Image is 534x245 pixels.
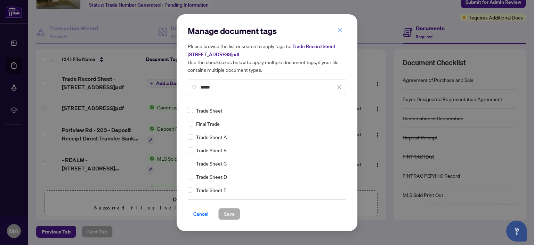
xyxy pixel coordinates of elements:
h2: Manage document tags [188,25,346,37]
span: Final Trade [196,120,220,128]
span: Trade Sheet C [196,160,227,167]
span: Cancel [193,208,209,220]
span: close [338,28,342,33]
span: Trade Sheet A [196,133,227,141]
span: Trade Sheet E [196,186,226,194]
span: Trade Record Sheet - [STREET_ADDRESS]pdf [188,43,338,58]
span: Trade Sheet B [196,146,227,154]
button: Cancel [188,208,214,220]
span: Trade Sheet [196,107,222,114]
span: Trade Sheet D [196,173,227,181]
h5: Please browse the list or search to apply tags to: Use the checkboxes below to apply multiple doc... [188,42,346,74]
span: close [337,85,342,90]
button: Save [218,208,240,220]
button: Open asap [506,221,527,242]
